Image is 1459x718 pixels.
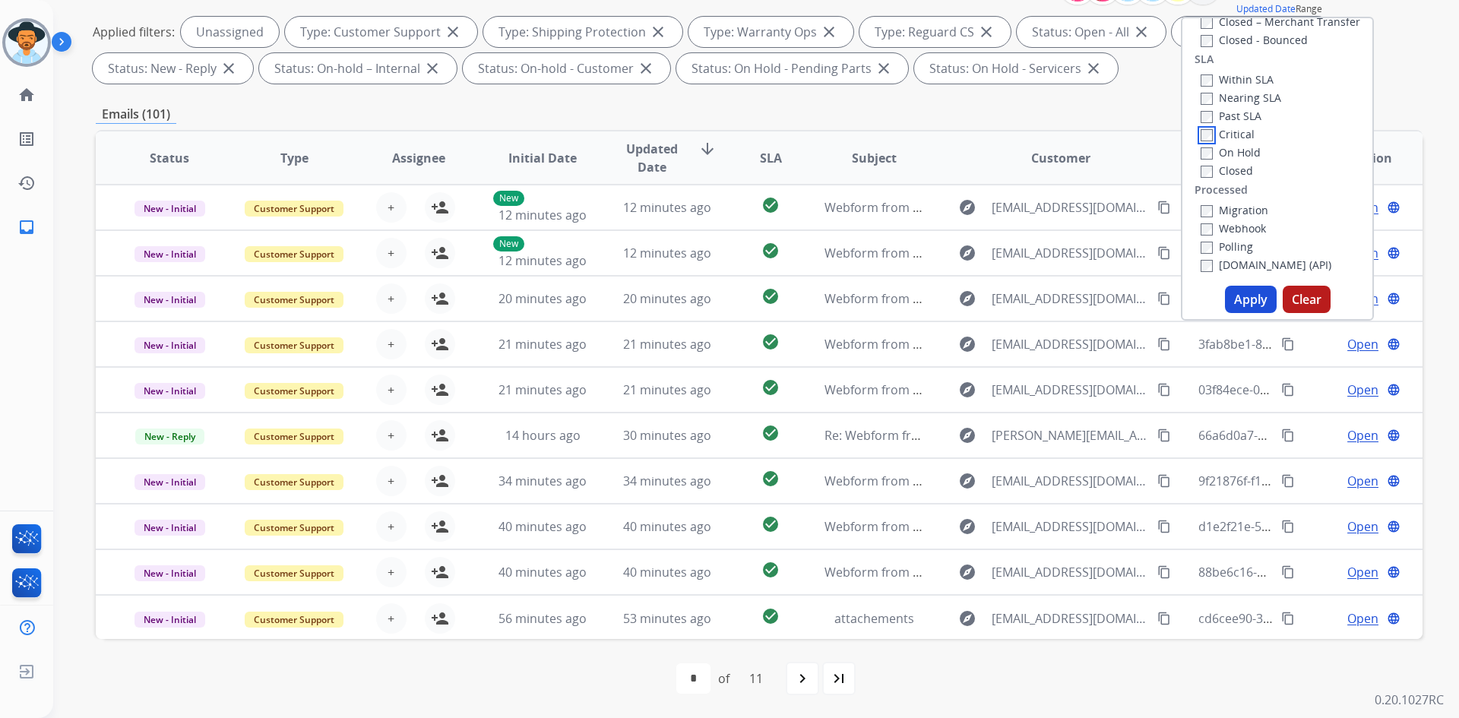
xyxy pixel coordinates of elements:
[761,287,780,305] mat-icon: check_circle
[483,17,682,47] div: Type: Shipping Protection
[623,518,711,535] span: 40 minutes ago
[824,336,1169,353] span: Webform from [EMAIL_ADDRESS][DOMAIN_NAME] on [DATE]
[1201,90,1281,105] label: Nearing SLA
[285,17,477,47] div: Type: Customer Support
[280,149,309,167] span: Type
[498,252,587,269] span: 12 minutes ago
[498,207,587,223] span: 12 minutes ago
[958,381,976,399] mat-icon: explore
[388,426,394,444] span: +
[1225,286,1277,313] button: Apply
[623,564,711,580] span: 40 minutes ago
[623,199,711,216] span: 12 minutes ago
[1157,429,1171,442] mat-icon: content_copy
[958,335,976,353] mat-icon: explore
[1198,473,1423,489] span: 9f21876f-f17a-498e-85a7-8e81c8de88e3
[1281,337,1295,351] mat-icon: content_copy
[820,23,838,41] mat-icon: close
[623,427,711,444] span: 30 minutes ago
[1347,335,1378,353] span: Open
[493,191,524,206] p: New
[1347,426,1378,444] span: Open
[1281,474,1295,488] mat-icon: content_copy
[1387,383,1400,397] mat-icon: language
[245,565,343,581] span: Customer Support
[623,473,711,489] span: 34 minutes ago
[498,610,587,627] span: 56 minutes ago
[834,610,914,627] span: attachements
[1387,520,1400,533] mat-icon: language
[761,333,780,351] mat-icon: check_circle
[992,609,1148,628] span: [EMAIL_ADDRESS][DOMAIN_NAME]
[5,21,48,64] img: avatar
[649,23,667,41] mat-icon: close
[1201,166,1213,178] input: Closed
[1198,518,1432,535] span: d1e2f21e-5c62-45d7-9223-50dee5b47e47
[761,561,780,579] mat-icon: check_circle
[1201,145,1261,160] label: On Hold
[1347,517,1378,536] span: Open
[135,201,205,217] span: New - Initial
[431,517,449,536] mat-icon: person_add
[1281,520,1295,533] mat-icon: content_copy
[761,607,780,625] mat-icon: check_circle
[992,563,1148,581] span: [EMAIL_ADDRESS][DOMAIN_NAME]
[958,289,976,308] mat-icon: explore
[637,59,655,77] mat-icon: close
[423,59,441,77] mat-icon: close
[431,472,449,490] mat-icon: person_add
[505,427,581,444] span: 14 hours ago
[1201,203,1268,217] label: Migration
[498,381,587,398] span: 21 minutes ago
[992,517,1148,536] span: [EMAIL_ADDRESS][DOMAIN_NAME]
[245,429,343,444] span: Customer Support
[498,290,587,307] span: 20 minutes ago
[1347,609,1378,628] span: Open
[830,669,848,688] mat-icon: last_page
[958,609,976,628] mat-icon: explore
[388,381,394,399] span: +
[1281,612,1295,625] mat-icon: content_copy
[1375,691,1444,709] p: 0.20.1027RC
[1387,429,1400,442] mat-icon: language
[1201,35,1213,47] input: Closed - Bounced
[1236,2,1322,15] span: Range
[1201,258,1331,272] label: [DOMAIN_NAME] (API)
[824,427,1283,444] span: Re: Webform from [PERSON_NAME][EMAIL_ADDRESS][DOMAIN_NAME] on [DATE]
[431,381,449,399] mat-icon: person_add
[1198,336,1424,353] span: 3fab8be1-8cf4-4abc-850f-0194057ea6a9
[376,283,407,314] button: +
[761,378,780,397] mat-icon: check_circle
[1281,565,1295,579] mat-icon: content_copy
[388,563,394,581] span: +
[376,557,407,587] button: +
[1157,292,1171,305] mat-icon: content_copy
[431,198,449,217] mat-icon: person_add
[824,473,1169,489] span: Webform from [EMAIL_ADDRESS][DOMAIN_NAME] on [DATE]
[992,244,1148,262] span: [EMAIL_ADDRESS][DOMAIN_NAME]
[761,242,780,260] mat-icon: check_circle
[135,246,205,262] span: New - Initial
[135,429,204,444] span: New - Reply
[431,244,449,262] mat-icon: person_add
[1157,612,1171,625] mat-icon: content_copy
[17,130,36,148] mat-icon: list_alt
[1281,429,1295,442] mat-icon: content_copy
[498,564,587,580] span: 40 minutes ago
[388,472,394,490] span: +
[220,59,238,77] mat-icon: close
[1201,205,1213,217] input: Migration
[1031,149,1090,167] span: Customer
[463,53,670,84] div: Status: On-hold - Customer
[388,517,394,536] span: +
[1387,612,1400,625] mat-icon: language
[498,473,587,489] span: 34 minutes ago
[1157,474,1171,488] mat-icon: content_copy
[1198,427,1432,444] span: 66a6d0a7-b038-45ca-a808-22133f1dab3a
[1201,74,1213,87] input: Within SLA
[376,375,407,405] button: +
[1157,520,1171,533] mat-icon: content_copy
[824,199,1169,216] span: Webform from [EMAIL_ADDRESS][DOMAIN_NAME] on [DATE]
[958,517,976,536] mat-icon: explore
[150,149,189,167] span: Status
